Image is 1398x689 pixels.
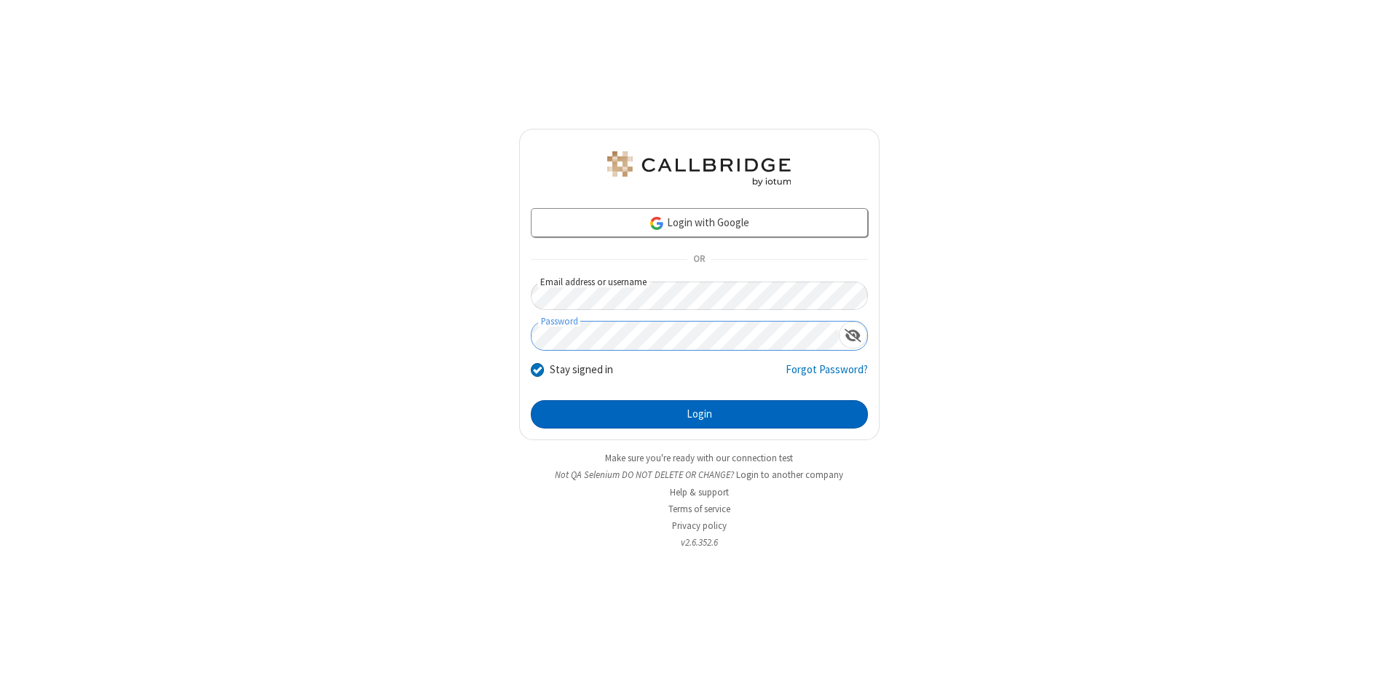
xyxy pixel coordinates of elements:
a: Terms of service [668,503,730,515]
button: Login [531,400,868,429]
li: v2.6.352.6 [519,535,880,549]
input: Email address or username [531,282,868,310]
div: Show password [839,322,867,349]
a: Privacy policy [672,519,727,532]
a: Help & support [670,486,729,498]
span: OR [687,250,711,270]
img: google-icon.png [649,215,665,231]
input: Password [532,322,839,350]
label: Stay signed in [550,362,613,378]
a: Login with Google [531,208,868,237]
img: QA Selenium DO NOT DELETE OR CHANGE [604,151,794,186]
button: Login to another company [736,468,843,482]
iframe: Chat [1362,651,1387,679]
a: Forgot Password? [786,362,868,389]
a: Make sure you're ready with our connection test [605,452,793,464]
li: Not QA Selenium DO NOT DELETE OR CHANGE? [519,468,880,482]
